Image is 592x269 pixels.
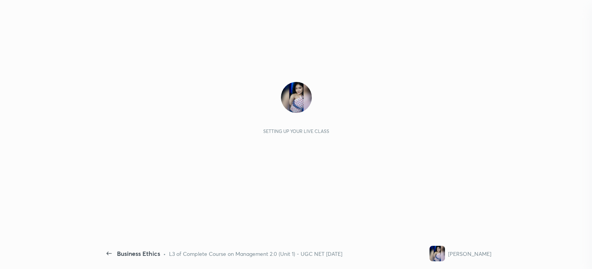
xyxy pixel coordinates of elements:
[263,128,329,134] div: Setting up your live class
[281,82,312,113] img: b4263d946f1245789809af6d760ec954.jpg
[117,249,160,258] div: Business Ethics
[430,246,445,261] img: b4263d946f1245789809af6d760ec954.jpg
[448,250,491,258] div: [PERSON_NAME]
[169,250,342,258] div: L3 of Complete Course on Management 2.0 (Unit 1) - UGC NET [DATE]
[163,250,166,258] div: •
